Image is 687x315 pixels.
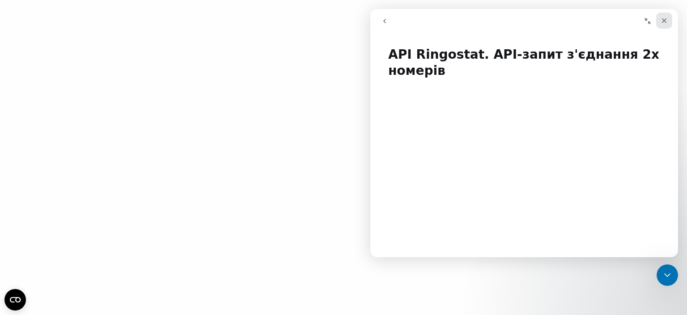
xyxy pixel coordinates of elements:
[370,9,678,257] iframe: Intercom live chat
[657,264,678,286] iframe: Intercom live chat
[4,289,26,311] button: Open CMP widget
